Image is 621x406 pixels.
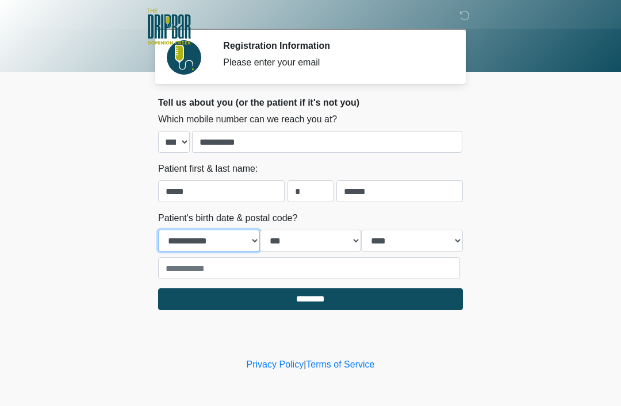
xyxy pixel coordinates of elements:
a: Terms of Service [306,359,374,369]
div: Please enter your email [223,56,446,69]
img: Agent Avatar [167,40,201,75]
h2: Tell us about you (or the patient if it's not you) [158,97,463,108]
label: Patient's birth date & postal code? [158,211,297,225]
label: Patient first & last name: [158,162,258,176]
a: | [304,359,306,369]
a: Privacy Policy [247,359,304,369]
label: Which mobile number can we reach you at? [158,113,337,126]
img: The DRIPBaR - San Antonio Dominion Creek Logo [147,9,191,47]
